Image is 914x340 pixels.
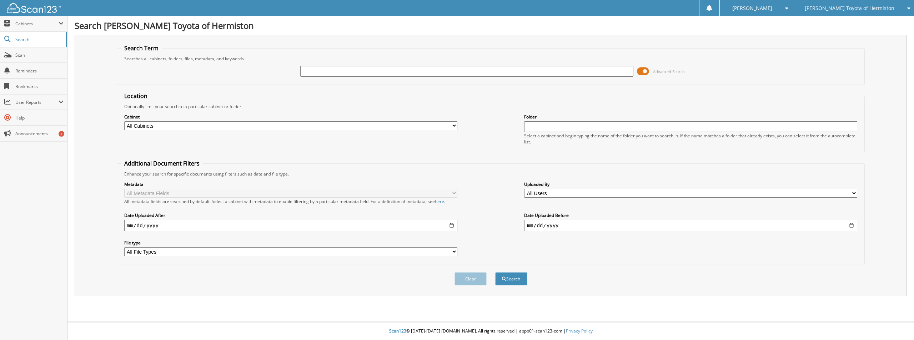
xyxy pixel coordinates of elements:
div: Select a cabinet and begin typing the name of the folder you want to search in. If the name match... [524,133,857,145]
label: Metadata [124,181,457,187]
img: scan123-logo-white.svg [7,3,61,13]
div: All metadata fields are searched by default. Select a cabinet with metadata to enable filtering b... [124,198,457,204]
div: © [DATE]-[DATE] [DOMAIN_NAME]. All rights reserved | appb01-scan123-com | [67,323,914,340]
span: Reminders [15,68,64,74]
span: [PERSON_NAME] Toyota of Hermiston [805,6,894,10]
legend: Location [121,92,151,100]
input: end [524,220,857,231]
input: start [124,220,457,231]
div: 1 [59,131,64,137]
span: Advanced Search [653,69,685,74]
label: Cabinet [124,114,457,120]
a: here [435,198,444,204]
span: Scan [15,52,64,58]
span: Cabinets [15,21,59,27]
button: Clear [455,272,487,285]
label: Folder [524,114,857,120]
span: Bookmarks [15,83,64,90]
a: Privacy Policy [566,328,593,334]
span: [PERSON_NAME] [732,6,772,10]
label: File type [124,240,457,246]
span: Help [15,115,64,121]
label: Uploaded By [524,181,857,187]
span: Announcements [15,131,64,137]
span: Scan123 [389,328,406,334]
div: Optionally limit your search to a particular cabinet or folder [121,103,861,110]
button: Search [495,272,527,285]
label: Date Uploaded Before [524,212,857,218]
legend: Additional Document Filters [121,159,203,167]
span: Search [15,36,62,42]
h1: Search [PERSON_NAME] Toyota of Hermiston [75,20,907,31]
legend: Search Term [121,44,162,52]
div: Searches all cabinets, folders, files, metadata, and keywords [121,56,861,62]
span: User Reports [15,99,59,105]
div: Enhance your search for specific documents using filters such as date and file type. [121,171,861,177]
label: Date Uploaded After [124,212,457,218]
